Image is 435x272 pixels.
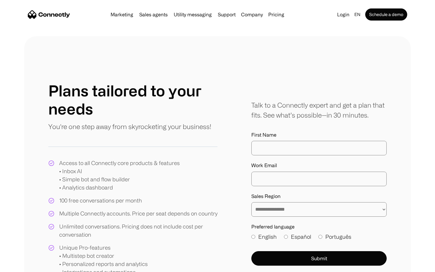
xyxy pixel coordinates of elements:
button: Submit [251,251,387,266]
a: Support [215,12,238,17]
label: First Name [251,132,387,138]
label: Sales Region [251,193,387,199]
input: English [251,235,255,239]
a: Pricing [266,12,287,17]
ul: Language list [12,261,36,270]
h1: Plans tailored to your needs [48,82,217,118]
label: Preferred language [251,224,387,230]
div: Talk to a Connectly expert and get a plan that fits. See what’s possible—in 30 minutes. [251,100,387,120]
label: Português [318,233,351,241]
p: You're one step away from skyrocketing your business! [48,121,211,131]
a: Sales agents [137,12,170,17]
div: Access to all Connectly core products & features • Inbox AI • Simple bot and flow builder • Analy... [59,159,180,192]
a: Utility messaging [171,12,214,17]
div: 100 free conversations per month [59,196,142,205]
div: Company [241,10,263,19]
aside: Language selected: English [6,261,36,270]
div: Multiple Connectly accounts. Price per seat depends on country [59,209,217,218]
a: Schedule a demo [365,8,407,21]
label: English [251,233,277,241]
a: Login [335,10,352,19]
input: Português [318,235,322,239]
div: en [354,10,360,19]
label: Español [284,233,311,241]
label: Work Email [251,163,387,168]
div: Unlimited conversations. Pricing does not include cost per conversation [59,222,217,239]
input: Español [284,235,288,239]
a: Marketing [108,12,136,17]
